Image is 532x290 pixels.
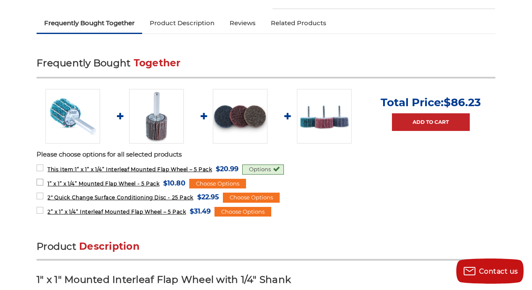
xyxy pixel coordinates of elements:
span: Contact us [479,267,518,275]
span: 2” x 1” x 1/4” Interleaf Mounted Flap Wheel – 5 Pack [48,209,186,215]
a: Add to Cart [392,113,470,131]
a: Frequently Bought Together [37,14,142,32]
span: 2" Quick Change Surface Conditioning Disc - 25 Pack [48,194,193,201]
span: $22.95 [197,191,219,203]
button: Contact us [456,259,524,284]
span: Frequently Bought [37,57,130,69]
span: 1” x 1” x 1/4” Interleaf Mounted Flap Wheel – 5 Pack [48,166,212,172]
span: Description [79,240,140,252]
div: Choose Options [223,193,280,203]
a: Related Products [263,14,334,32]
span: $86.23 [444,96,481,109]
span: $20.99 [216,163,238,175]
a: Reviews [222,14,263,32]
img: 1” x 1” x 1/4” Interleaf Mounted Flap Wheel – 5 Pack [45,89,100,144]
span: Product [37,240,76,252]
div: Choose Options [214,207,271,217]
p: Please choose options for all selected products [37,150,495,159]
div: Options [242,165,284,175]
span: $10.80 [163,178,185,189]
strong: 1" x 1" Mounted Interleaf Flap Wheel with 1/4" Shank [37,274,291,285]
p: Total Price: [381,96,481,109]
span: Together [134,57,181,69]
span: 1” x 1” x 1/4” Mounted Flap Wheel - 5 Pack [48,180,159,187]
a: Product Description [142,14,222,32]
span: $31.49 [190,206,211,217]
strong: This Item: [48,166,75,172]
div: Choose Options [189,179,246,189]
